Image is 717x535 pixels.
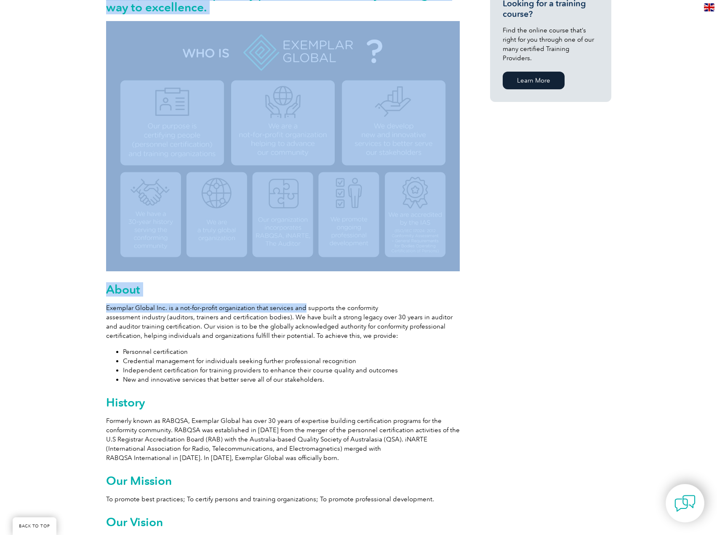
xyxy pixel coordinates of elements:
[123,375,460,384] li: New and innovative services that better serve all of our stakeholders.
[106,515,163,529] b: Our Vision
[503,26,599,63] p: Find the online course that’s right for you through one of our many certified Training Providers.
[106,396,460,409] h2: History
[106,474,460,487] h2: Our Mission
[704,3,714,11] img: en
[123,356,460,366] li: Credential management for individuals seeking further professional recognition
[106,283,460,296] h2: About
[106,495,460,504] p: To promote best practices; To certify persons and training organizations; To promote professional...
[123,347,460,356] li: Personnel certification
[13,517,56,535] a: BACK TO TOP
[503,72,565,89] a: Learn More
[123,366,460,375] li: Independent certification for training providers to enhance their course quality and outcomes
[106,303,460,340] p: Exemplar Global Inc. is a not-for-profit organization that services and supports the conformity a...
[674,493,696,514] img: contact-chat.png
[106,416,460,463] p: Formerly known as RABQSA, Exemplar Global has over 30 years of expertise building certification p...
